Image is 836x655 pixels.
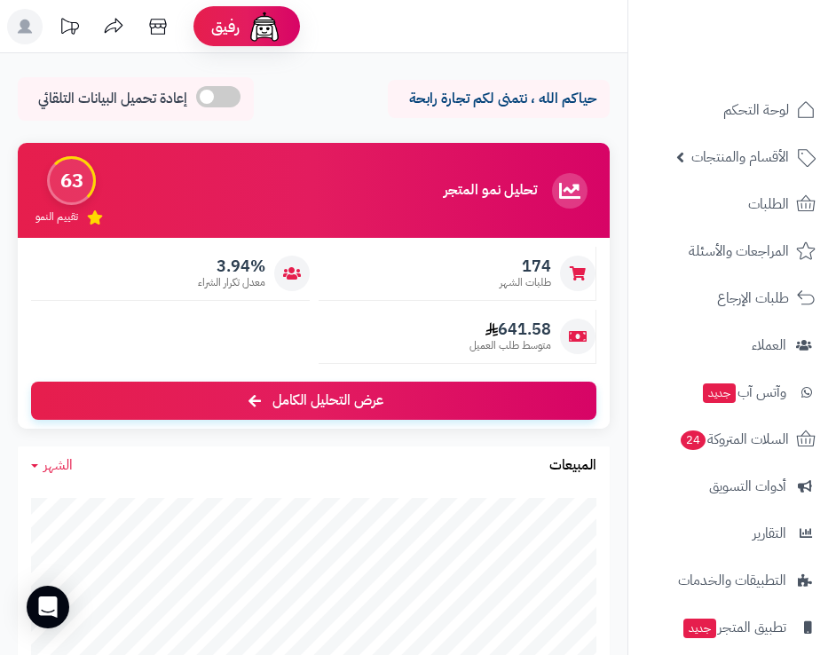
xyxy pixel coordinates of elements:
[639,277,825,320] a: طلبات الإرجاع
[639,465,825,508] a: أدوات التسويق
[469,320,551,339] span: 641.58
[717,286,789,311] span: طلبات الإرجاع
[198,256,265,276] span: 3.94%
[709,474,786,499] span: أدوات التسويق
[681,430,706,450] span: 24
[639,183,825,225] a: الطلبات
[639,606,825,649] a: تطبيق المتجرجديد
[31,382,596,420] a: عرض التحليل الكامل
[639,89,825,131] a: لوحة التحكم
[500,275,551,290] span: طلبات الشهر
[639,512,825,555] a: التقارير
[753,521,786,546] span: التقارير
[701,380,786,405] span: وآتس آب
[752,333,786,358] span: العملاء
[47,9,91,49] a: تحديثات المنصة
[683,619,716,638] span: جديد
[703,383,736,403] span: جديد
[469,338,551,353] span: متوسط طلب العميل
[43,454,73,476] span: الشهر
[679,427,789,452] span: السلات المتروكة
[549,458,596,474] h3: المبيعات
[247,9,282,44] img: ai-face.png
[211,16,240,37] span: رفيق
[27,586,69,628] div: Open Intercom Messenger
[682,615,786,640] span: تطبيق المتجر
[723,98,789,122] span: لوحة التحكم
[500,256,551,276] span: 174
[689,239,789,264] span: المراجعات والأسئلة
[401,89,596,109] p: حياكم الله ، نتمنى لكم تجارة رابحة
[38,89,187,109] span: إعادة تحميل البيانات التلقائي
[198,275,265,290] span: معدل تكرار الشراء
[639,559,825,602] a: التطبيقات والخدمات
[639,418,825,461] a: السلات المتروكة24
[748,192,789,217] span: الطلبات
[444,183,537,199] h3: تحليل نمو المتجر
[691,145,789,170] span: الأقسام والمنتجات
[639,324,825,367] a: العملاء
[678,568,786,593] span: التطبيقات والخدمات
[31,455,73,476] a: الشهر
[35,209,78,225] span: تقييم النمو
[272,391,383,411] span: عرض التحليل الكامل
[639,230,825,272] a: المراجعات والأسئلة
[639,371,825,414] a: وآتس آبجديد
